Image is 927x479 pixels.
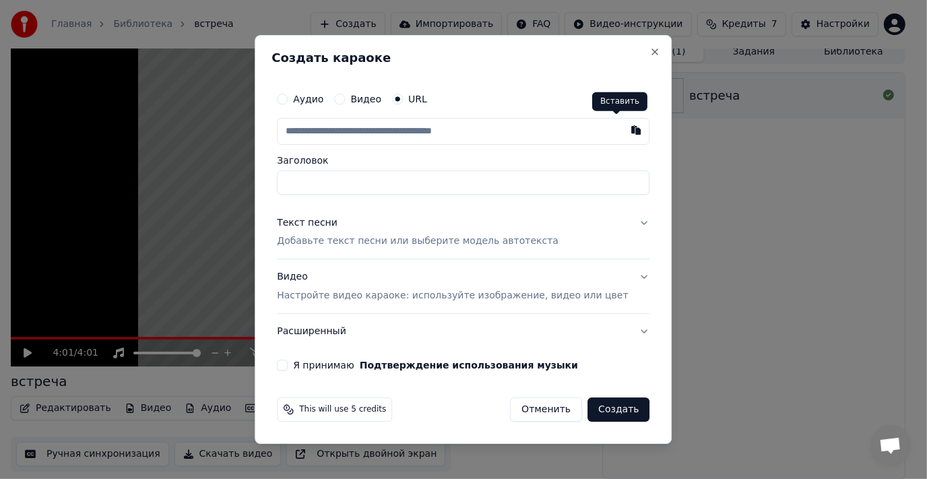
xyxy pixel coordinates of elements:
[277,156,649,165] label: Заголовок
[277,271,628,303] div: Видео
[299,404,386,415] span: This will use 5 credits
[277,260,649,314] button: ВидеоНастройте видео караоке: используйте изображение, видео или цвет
[360,360,578,370] button: Я принимаю
[350,94,381,104] label: Видео
[277,314,649,349] button: Расширенный
[293,94,323,104] label: Аудио
[587,397,649,422] button: Создать
[293,360,578,370] label: Я принимаю
[592,92,647,111] div: Вставить
[510,397,582,422] button: Отменить
[277,235,558,249] p: Добавьте текст песни или выберите модель автотекста
[408,94,427,104] label: URL
[277,289,628,302] p: Настройте видео караоке: используйте изображение, видео или цвет
[277,205,649,259] button: Текст песниДобавьте текст песни или выберите модель автотекста
[277,216,338,230] div: Текст песни
[271,52,655,64] h2: Создать караоке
